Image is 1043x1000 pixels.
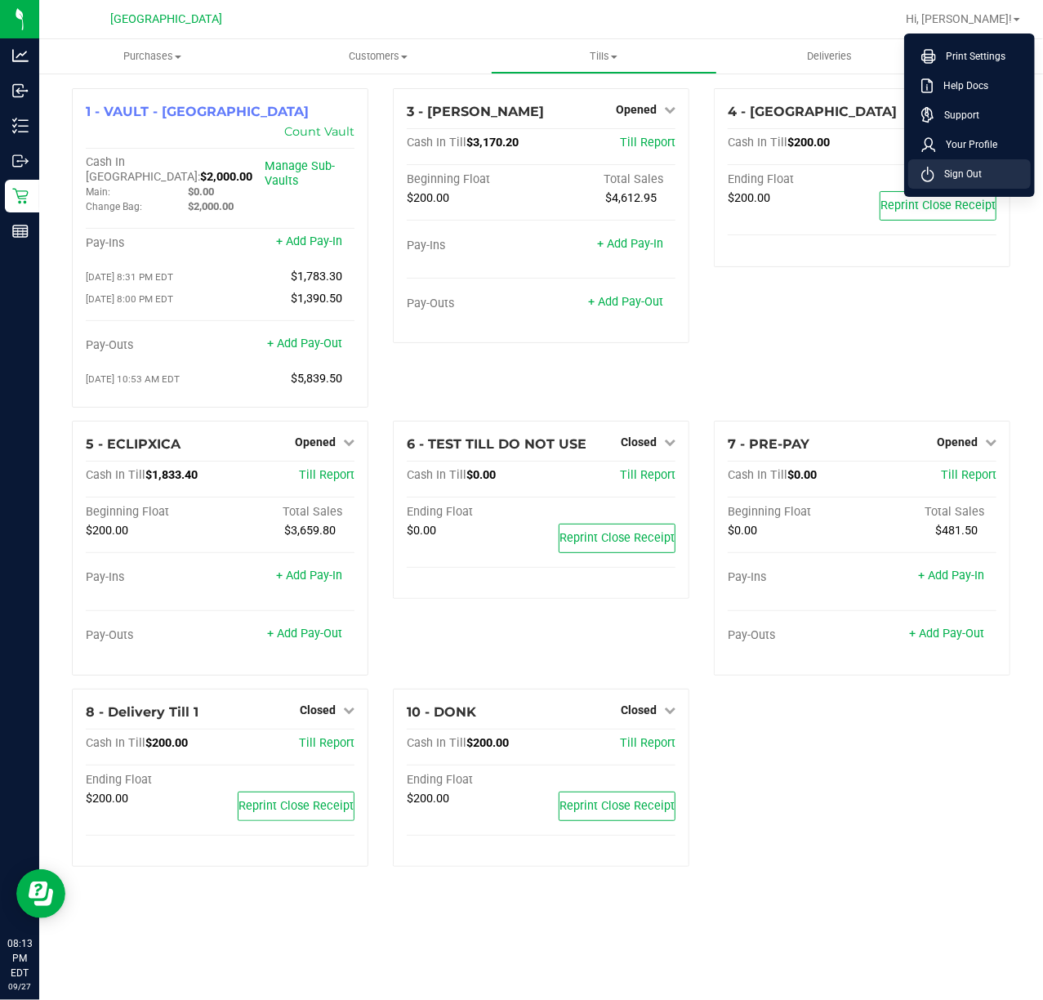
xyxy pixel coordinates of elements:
span: 5 - ECLIPXICA [86,436,181,452]
span: $200.00 [466,736,509,750]
span: 8 - Delivery Till 1 [86,704,198,720]
span: $2,000.00 [200,170,252,184]
span: $1,390.50 [291,292,342,306]
div: Beginning Float [407,172,542,187]
a: Purchases [39,39,265,74]
span: Till Report [299,736,354,750]
div: Beginning Float [86,505,221,520]
div: Pay-Ins [86,236,221,251]
span: Customers [266,49,491,64]
a: + Add Pay-Out [267,627,342,641]
span: Cash In Till [728,136,787,150]
span: Opened [295,435,336,449]
span: $0.00 [188,185,214,198]
a: Count Vault [284,124,354,139]
span: Reprint Close Receipt [238,799,354,813]
div: Pay-Outs [407,297,542,311]
inline-svg: Reports [12,223,29,239]
span: Opened [937,435,978,449]
span: Closed [621,703,657,717]
div: Pay-Outs [86,338,221,353]
div: Ending Float [407,773,542,788]
div: Pay-Ins [407,239,542,253]
div: Total Sales [221,505,355,520]
a: Till Report [299,468,354,482]
a: + Add Pay-Out [909,627,984,641]
span: Cash In [GEOGRAPHIC_DATA]: [86,155,200,184]
a: + Add Pay-Out [588,295,663,309]
span: Help Docs [934,78,988,94]
a: Till Report [620,136,675,150]
span: $200.00 [728,191,770,205]
span: [GEOGRAPHIC_DATA] [111,12,223,26]
a: Manage Sub-Vaults [265,159,335,188]
div: Pay-Ins [728,570,862,585]
span: 4 - [GEOGRAPHIC_DATA] [728,104,897,119]
inline-svg: Inbound [12,83,29,99]
span: [DATE] 8:00 PM EDT [86,293,173,305]
span: $3,659.80 [284,524,336,538]
span: Sign Out [934,166,982,182]
a: Customers [265,39,492,74]
span: [DATE] 10:53 AM EDT [86,373,180,385]
div: Total Sales [542,172,676,187]
a: Deliveries [717,39,943,74]
span: Tills [492,49,716,64]
span: $200.00 [787,136,830,150]
span: Cash In Till [407,468,466,482]
span: Main: [86,186,110,198]
div: Beginning Float [728,505,862,520]
a: Till Report [941,468,996,482]
span: $5,839.50 [291,372,342,386]
inline-svg: Analytics [12,47,29,64]
p: 08:13 PM EDT [7,936,32,980]
span: $200.00 [407,191,449,205]
span: 3 - [PERSON_NAME] [407,104,544,119]
span: $200.00 [407,792,449,806]
span: 1 - VAULT - [GEOGRAPHIC_DATA] [86,104,309,119]
div: Ending Float [86,773,221,788]
span: $3,170.20 [466,136,519,150]
span: Hi, [PERSON_NAME]! [906,12,1012,25]
div: Ending Float [728,172,862,187]
a: Till Report [620,736,675,750]
a: Support [921,107,1024,123]
span: Reprint Close Receipt [880,199,996,212]
span: Deliveries [785,49,874,64]
span: $0.00 [466,468,496,482]
span: 6 - TEST TILL DO NOT USE [407,436,586,452]
span: $0.00 [787,468,817,482]
p: 09/27 [7,980,32,993]
button: Reprint Close Receipt [238,792,354,821]
span: $200.00 [145,736,188,750]
inline-svg: Outbound [12,153,29,169]
span: $1,833.40 [145,468,198,482]
a: + Add Pay-In [276,234,342,248]
span: Support [934,107,979,123]
span: Opened [616,103,657,116]
button: Reprint Close Receipt [559,524,675,553]
inline-svg: Inventory [12,118,29,134]
span: Print Settings [936,48,1005,65]
a: + Add Pay-In [918,569,984,583]
span: Reprint Close Receipt [559,799,675,813]
a: + Add Pay-In [597,237,663,251]
span: Closed [300,703,336,717]
div: Total Sales [862,505,997,520]
div: Pay-Outs [728,628,862,643]
inline-svg: Retail [12,188,29,204]
a: Help Docs [921,78,1024,94]
a: + Add Pay-Out [267,337,342,350]
span: Change Bag: [86,201,142,212]
span: $1,783.30 [291,270,342,283]
span: $481.50 [935,524,978,538]
a: Till Report [620,468,675,482]
span: $200.00 [86,792,128,806]
span: Cash In Till [728,468,787,482]
span: Cash In Till [407,136,466,150]
span: $4,612.95 [605,191,657,205]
